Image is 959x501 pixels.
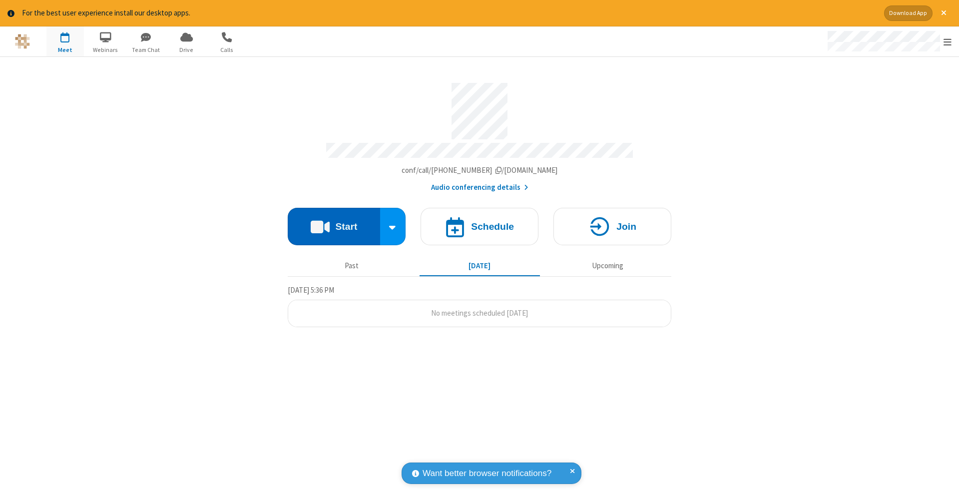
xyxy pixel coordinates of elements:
h4: Schedule [471,222,514,231]
button: Download App [884,5,933,21]
button: Logo [3,26,41,56]
button: Past [292,257,412,276]
span: [DATE] 5:36 PM [288,285,334,295]
span: Meet [46,45,84,54]
div: For the best user experience install our desktop apps. [22,7,877,19]
h4: Start [335,222,357,231]
button: [DATE] [420,257,540,276]
div: Open menu [818,26,959,56]
section: Account details [288,75,671,193]
button: Join [553,208,671,245]
span: Team Chat [127,45,165,54]
span: Want better browser notifications? [423,467,551,480]
img: QA Selenium DO NOT DELETE OR CHANGE [15,34,30,49]
span: Drive [168,45,205,54]
button: Audio conferencing details [431,182,528,193]
button: Start [288,208,380,245]
span: Copy my meeting room link [402,165,558,175]
button: Schedule [421,208,538,245]
span: Webinars [87,45,124,54]
button: Copy my meeting room linkCopy my meeting room link [402,165,558,176]
span: Calls [208,45,246,54]
div: Start conference options [380,208,406,245]
section: Today's Meetings [288,284,671,327]
button: Upcoming [547,257,668,276]
h4: Join [616,222,636,231]
button: Close alert [936,5,952,21]
span: No meetings scheduled [DATE] [431,308,528,318]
